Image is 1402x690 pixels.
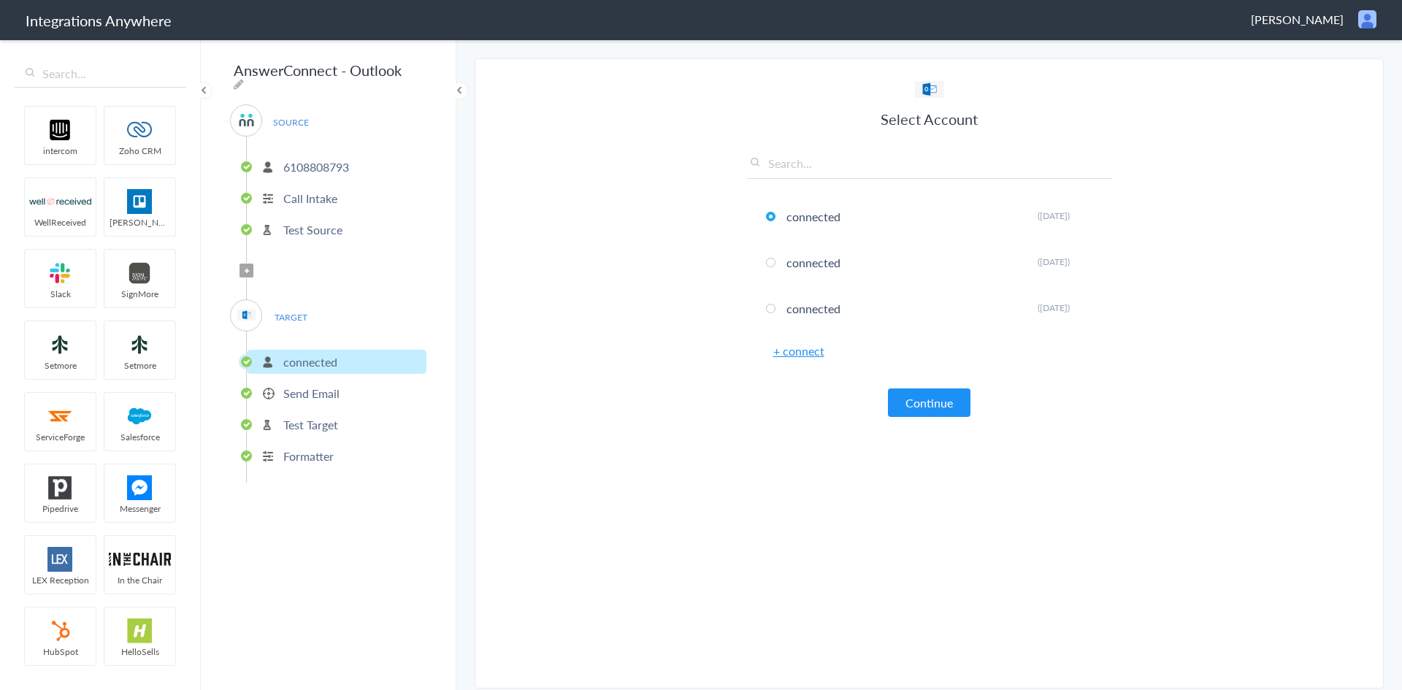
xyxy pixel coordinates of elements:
[1038,210,1070,222] span: ([DATE])
[109,547,171,572] img: inch-logo.svg
[1358,10,1376,28] img: user.png
[25,216,96,229] span: WellReceived
[104,431,175,443] span: Salesforce
[283,385,340,402] p: Send Email
[283,221,342,238] p: Test Source
[747,155,1112,179] input: Search...
[25,431,96,443] span: ServiceForge
[104,574,175,586] span: In the Chair
[104,216,175,229] span: [PERSON_NAME]
[1038,302,1070,314] span: ([DATE])
[263,307,318,327] span: TARGET
[263,112,318,132] span: SOURCE
[109,261,171,285] img: signmore-logo.png
[104,145,175,157] span: Zoho CRM
[25,645,96,658] span: HubSpot
[26,10,172,31] h1: Integrations Anywhere
[29,118,91,142] img: intercom-logo.svg
[888,388,970,417] button: Continue
[109,189,171,214] img: trello.png
[109,475,171,500] img: FBM.png
[283,448,334,464] p: Formatter
[25,502,96,515] span: Pipedrive
[915,81,944,98] img: Outlook_logo.jpg
[773,342,824,359] a: + connect
[29,618,91,643] img: hubspot-logo.svg
[29,547,91,572] img: lex-app-logo.svg
[109,118,171,142] img: zoho-logo.svg
[1038,256,1070,268] span: ([DATE])
[29,332,91,357] img: setmoreNew.jpg
[109,618,171,643] img: hs-app-logo.svg
[25,145,96,157] span: intercom
[104,288,175,300] span: SignMore
[109,332,171,357] img: setmoreNew.jpg
[283,416,338,433] p: Test Target
[29,189,91,214] img: wr-logo.svg
[109,404,171,429] img: salesforce-logo.svg
[104,645,175,658] span: HelloSells
[25,359,96,372] span: Setmore
[237,306,256,324] img: Outlook_logo.jpg
[283,158,349,175] p: 6108808793
[25,288,96,300] span: Slack
[29,404,91,429] img: serviceforge-icon.png
[747,109,1112,129] h3: Select Account
[104,502,175,515] span: Messenger
[237,111,256,129] img: answerconnect-logo.svg
[283,353,337,370] p: connected
[25,574,96,586] span: LEX Reception
[29,475,91,500] img: pipedrive.png
[15,60,186,88] input: Search...
[104,359,175,372] span: Setmore
[1251,11,1344,28] span: [PERSON_NAME]
[283,190,337,207] p: Call Intake
[29,261,91,285] img: slack-logo.svg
